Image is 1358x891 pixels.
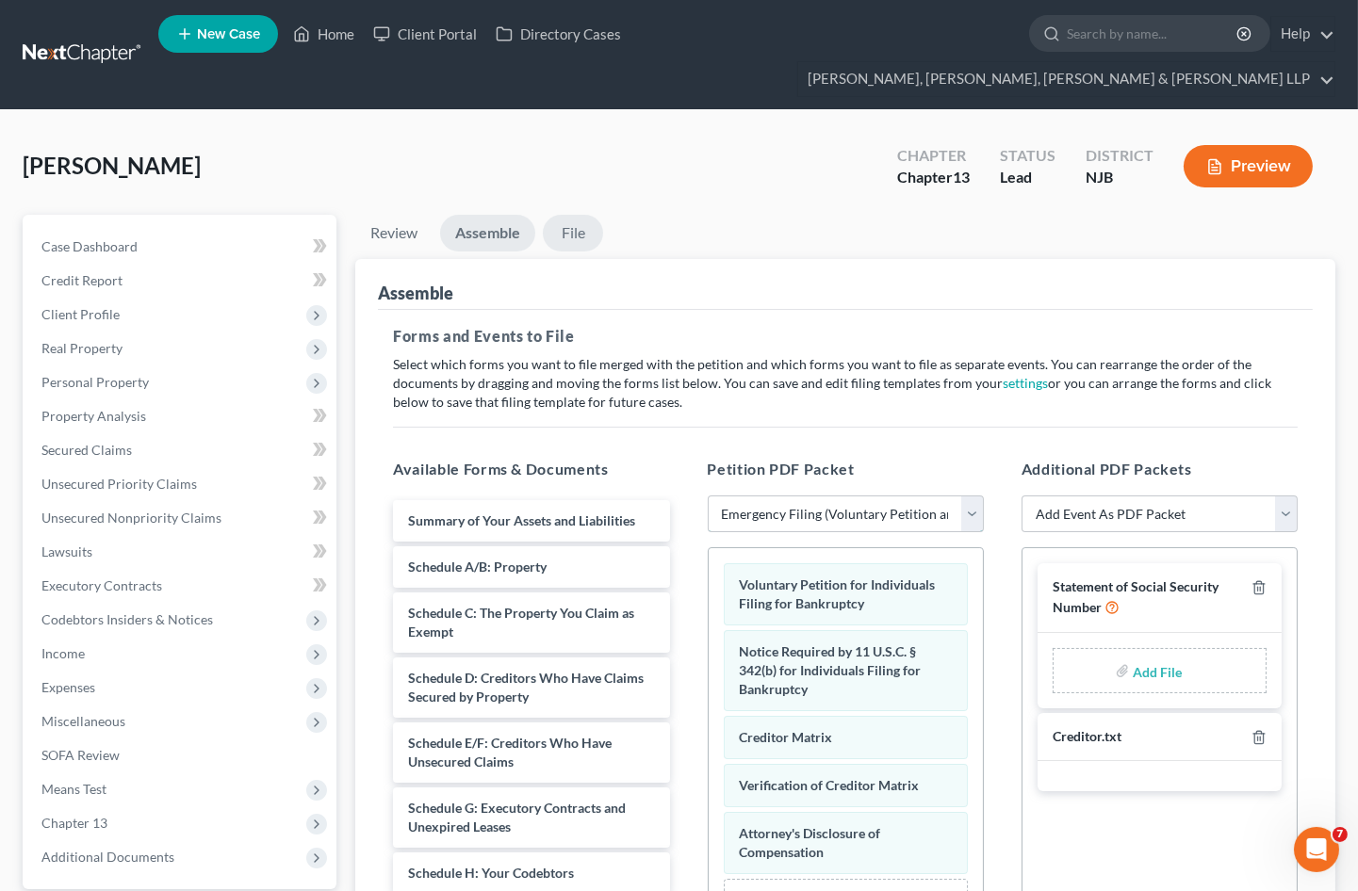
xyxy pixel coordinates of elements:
[26,569,336,603] a: Executory Contracts
[1000,167,1055,188] div: Lead
[740,729,833,745] span: Creditor Matrix
[740,825,881,860] span: Attorney's Disclosure of Compensation
[897,145,970,167] div: Chapter
[486,17,630,51] a: Directory Cases
[740,777,920,793] span: Verification of Creditor Matrix
[1022,458,1298,480] h5: Additional PDF Packets
[1067,16,1239,51] input: Search by name...
[1053,578,1219,615] span: Statement of Social Security Number
[1003,375,1048,391] a: settings
[41,543,92,559] span: Lawsuits
[953,168,970,186] span: 13
[26,399,336,433] a: Property Analysis
[1053,728,1121,746] div: Creditor.txt
[897,167,970,188] div: Chapter
[1294,827,1339,872] iframe: Intercom live chat
[41,679,95,695] span: Expenses
[440,215,535,251] a: Assemble
[408,865,574,881] span: Schedule H: Your Codebtors
[26,501,336,535] a: Unsecured Nonpriority Claims
[284,17,364,51] a: Home
[708,460,855,478] span: Petition PDF Packet
[41,815,107,831] span: Chapter 13
[740,643,922,697] span: Notice Required by 11 U.S.C. § 342(b) for Individuals Filing for Bankruptcy
[41,340,123,356] span: Real Property
[393,325,1298,348] h5: Forms and Events to File
[197,27,260,41] span: New Case
[41,510,221,526] span: Unsecured Nonpriority Claims
[26,738,336,772] a: SOFA Review
[41,611,213,627] span: Codebtors Insiders & Notices
[408,735,612,769] span: Schedule E/F: Creditors Who Have Unsecured Claims
[408,800,626,834] span: Schedule G: Executory Contracts and Unexpired Leases
[408,670,644,705] span: Schedule D: Creditors Who Have Claims Secured by Property
[41,238,138,254] span: Case Dashboard
[1271,17,1334,51] a: Help
[41,747,120,763] span: SOFA Review
[378,282,453,304] div: Assemble
[41,272,123,288] span: Credit Report
[408,559,547,575] span: Schedule A/B: Property
[41,577,162,593] span: Executory Contracts
[41,442,132,458] span: Secured Claims
[393,458,669,480] h5: Available Forms & Documents
[740,576,936,611] span: Voluntary Petition for Individuals Filing for Bankruptcy
[41,849,174,865] span: Additional Documents
[23,152,201,179] span: [PERSON_NAME]
[26,433,336,467] a: Secured Claims
[1086,145,1153,167] div: District
[41,645,85,661] span: Income
[543,215,603,251] a: File
[1333,827,1348,842] span: 7
[408,605,634,640] span: Schedule C: The Property You Claim as Exempt
[408,512,635,528] span: Summary of Your Assets and Liabilities
[41,476,197,492] span: Unsecured Priority Claims
[364,17,486,51] a: Client Portal
[1184,145,1313,187] button: Preview
[41,408,146,424] span: Property Analysis
[41,306,120,322] span: Client Profile
[26,230,336,264] a: Case Dashboard
[798,62,1334,96] a: [PERSON_NAME], [PERSON_NAME], [PERSON_NAME] & [PERSON_NAME] LLP
[1000,145,1055,167] div: Status
[26,535,336,569] a: Lawsuits
[393,355,1298,412] p: Select which forms you want to file merged with the petition and which forms you want to file as ...
[1086,167,1153,188] div: NJB
[41,713,125,729] span: Miscellaneous
[26,264,336,298] a: Credit Report
[41,781,106,797] span: Means Test
[355,215,433,251] a: Review
[41,374,149,390] span: Personal Property
[26,467,336,501] a: Unsecured Priority Claims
